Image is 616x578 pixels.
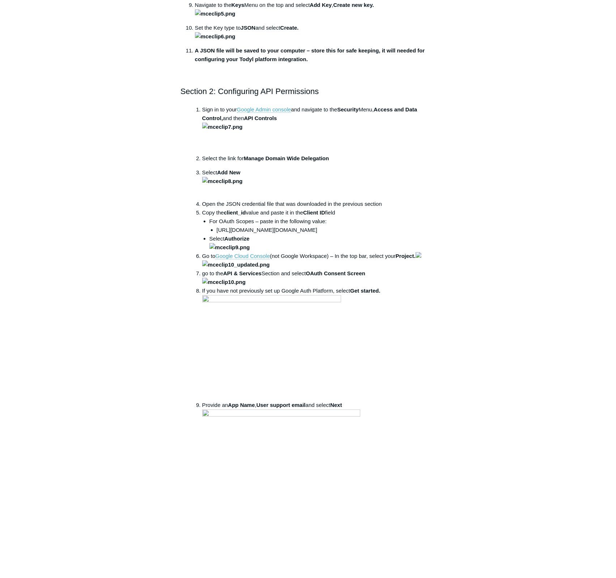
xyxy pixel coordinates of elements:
[202,177,243,186] img: mceclip8.png
[202,270,365,285] strong: OAuth Consent Screen
[209,217,436,234] li: For OAuth Scopes – paste in the following value:
[202,288,381,303] strong: Get started.
[195,9,235,18] img: mceclip5.png
[224,209,246,216] strong: client_id
[202,260,270,269] img: mceclip10_updated.png
[202,115,277,130] strong: API Controls
[303,209,325,216] strong: Client ID
[202,253,421,268] strong: Project.
[202,269,436,286] li: go to the Section and select
[256,402,306,408] strong: User support email
[202,208,436,252] li: Copy the value and paste it in the field
[209,235,250,250] strong: Authorize
[241,25,255,31] strong: JSON
[195,24,436,41] p: Set the Key type to and select
[202,252,436,269] li: Go to (not Google Workspace) – In the top bar, select your
[310,2,332,8] strong: Add Key
[180,85,436,98] h2: Section 2: Configuring API Permissions
[209,234,436,252] li: Select
[202,295,341,401] img: 40195929564819
[202,286,436,401] li: If you have not previously set up Google Auth Platform, select
[217,226,436,234] li: [URL][DOMAIN_NAME][DOMAIN_NAME]
[202,200,436,208] li: Open the JSON credential file that was downloaded in the previous section
[202,168,436,194] p: Select
[202,402,360,418] strong: Next
[337,106,358,112] strong: Security
[202,105,436,149] li: Sign in to your and navigate to the Menu, and then
[195,2,374,17] strong: Create new key.
[223,270,262,276] strong: API & Services
[237,106,291,113] a: Google Admin console
[202,278,246,286] img: mceclip10.png
[195,1,436,18] li: Navigate to the Menu on the top and select ,
[244,155,329,161] strong: Manage Domain Wide Delegation
[215,253,270,259] a: Google Cloud Console
[195,32,235,41] img: mceclip6.png
[416,252,421,258] img: 40195929558675
[202,106,417,121] strong: Access and Data Control,
[202,123,243,131] img: mceclip7.png
[231,2,245,8] strong: Keys
[202,154,436,163] p: Select the link for
[228,402,255,408] strong: App Name
[202,169,243,184] strong: Add New
[195,47,425,62] strong: A JSON file will be saved to your computer – store this for safe keeping, it will needed for conf...
[209,243,250,252] img: mceclip9.png
[195,25,299,39] strong: Create.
